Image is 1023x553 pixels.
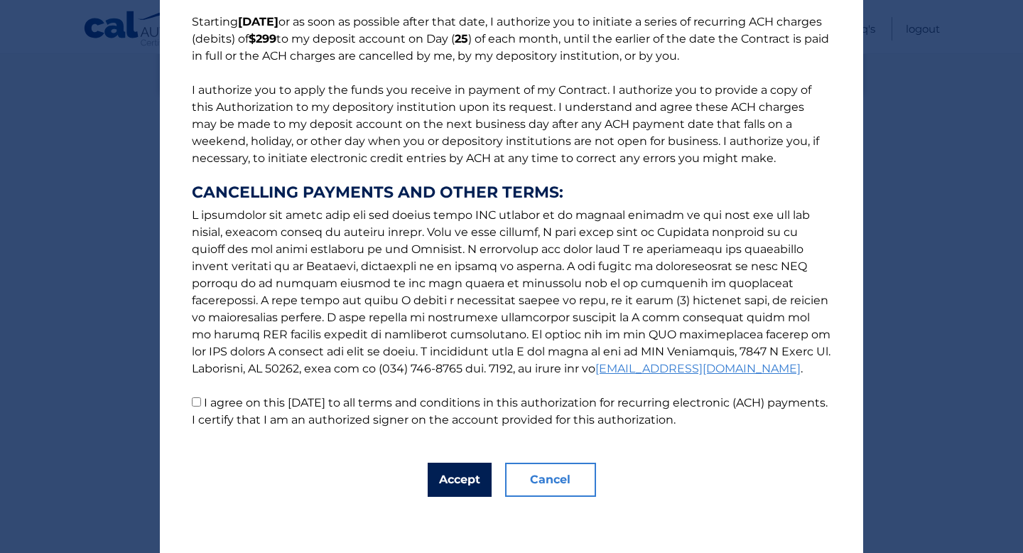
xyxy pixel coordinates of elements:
[192,184,831,201] strong: CANCELLING PAYMENTS AND OTHER TERMS:
[595,362,801,375] a: [EMAIL_ADDRESS][DOMAIN_NAME]
[455,32,468,45] b: 25
[428,463,492,497] button: Accept
[249,32,276,45] b: $299
[238,15,278,28] b: [DATE]
[505,463,596,497] button: Cancel
[192,396,828,426] label: I agree on this [DATE] to all terms and conditions in this authorization for recurring electronic...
